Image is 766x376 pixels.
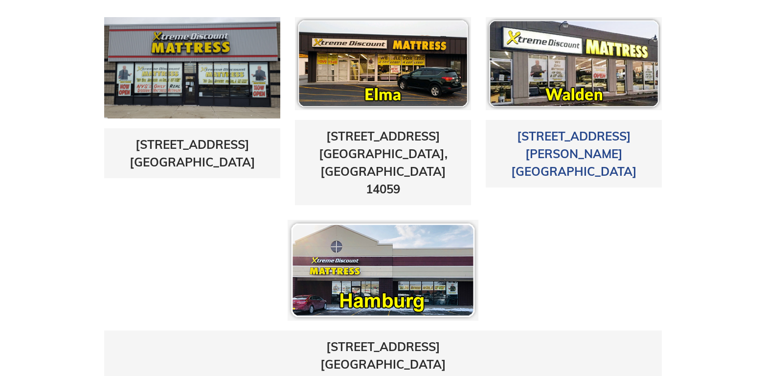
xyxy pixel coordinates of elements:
[319,129,448,196] a: [STREET_ADDRESS][GEOGRAPHIC_DATA], [GEOGRAPHIC_DATA] 14059
[130,137,255,169] a: [STREET_ADDRESS][GEOGRAPHIC_DATA]
[320,339,446,372] a: [STREET_ADDRESS][GEOGRAPHIC_DATA]
[486,17,662,110] img: pf-16118c81--waldenicon.png
[104,17,280,118] img: transit-store-photo2-1642015179745.jpg
[511,129,637,179] a: [STREET_ADDRESS][PERSON_NAME][GEOGRAPHIC_DATA]
[288,220,478,321] img: pf-66afa184--hamburgloc.png
[295,17,471,110] img: pf-8166afa1--elmaicon.png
